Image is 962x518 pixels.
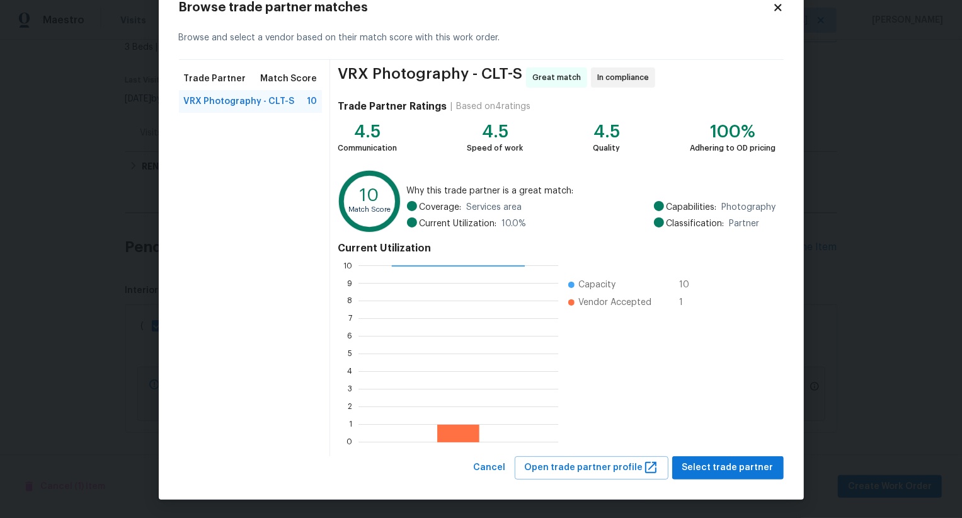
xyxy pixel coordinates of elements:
text: 8 [347,297,352,305]
h4: Current Utilization [338,242,776,255]
div: Based on 4 ratings [456,100,530,113]
span: Capacity [578,279,616,291]
span: Select trade partner [682,460,774,476]
span: Coverage: [420,201,462,214]
button: Select trade partner [672,456,784,480]
span: Capabilities: [667,201,717,214]
span: Classification: [667,217,724,230]
text: 0 [346,439,352,446]
span: In compliance [597,71,654,84]
div: Browse and select a vendor based on their match score with this work order. [179,16,784,60]
span: VRX Photography - CLT-S [338,67,522,88]
div: 100% [690,125,776,138]
span: Open trade partner profile [525,460,658,476]
span: Great match [532,71,586,84]
div: 4.5 [467,125,523,138]
text: 7 [348,315,352,323]
div: | [447,100,456,113]
span: Partner [730,217,760,230]
span: 1 [679,296,699,309]
span: 10 [679,279,699,291]
text: 9 [347,280,352,287]
div: Speed of work [467,142,523,154]
text: 5 [348,350,352,358]
text: 2 [348,403,352,411]
button: Cancel [469,456,511,480]
text: 10 [360,187,380,205]
text: 6 [347,333,352,340]
text: 1 [349,421,352,429]
h4: Trade Partner Ratings [338,100,447,113]
text: Match Score [349,206,391,213]
div: Communication [338,142,397,154]
span: Services area [467,201,522,214]
div: Adhering to OD pricing [690,142,776,154]
span: Match Score [260,72,317,85]
text: 10 [343,262,352,270]
span: 10.0 % [502,217,527,230]
h2: Browse trade partner matches [179,1,772,14]
div: Quality [593,142,620,154]
span: Photography [722,201,776,214]
button: Open trade partner profile [515,456,668,480]
text: 3 [348,386,352,393]
span: Vendor Accepted [578,296,651,309]
span: Current Utilization: [420,217,497,230]
text: 4 [347,368,352,376]
div: 4.5 [338,125,397,138]
span: Why this trade partner is a great match: [407,185,776,197]
span: Cancel [474,460,506,476]
div: 4.5 [593,125,620,138]
span: VRX Photography - CLT-S [184,95,295,108]
span: 10 [307,95,317,108]
span: Trade Partner [184,72,246,85]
